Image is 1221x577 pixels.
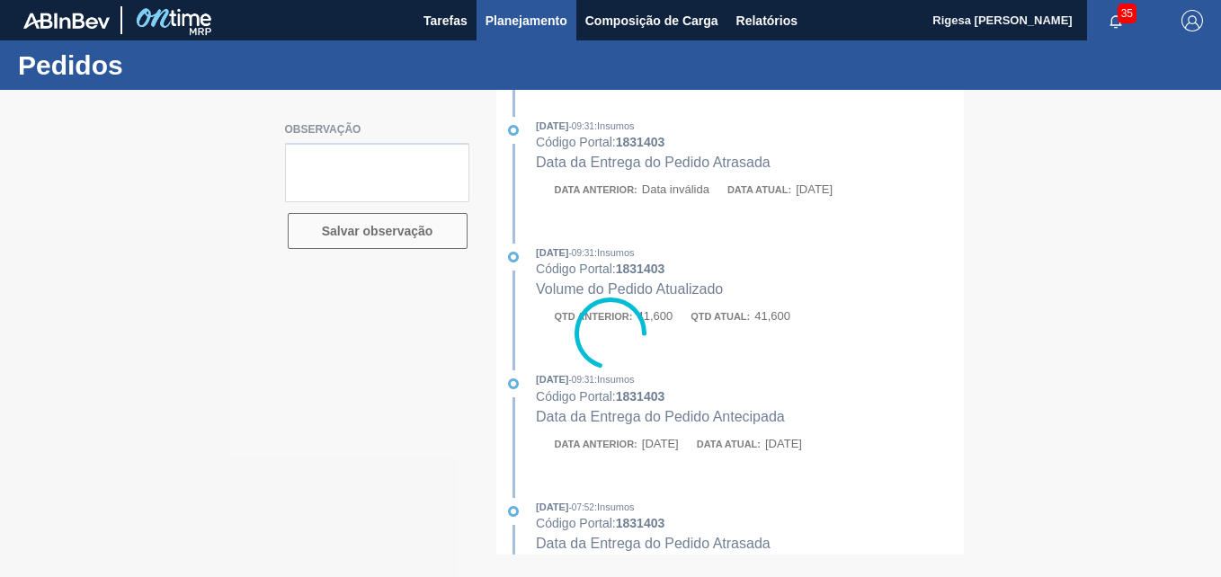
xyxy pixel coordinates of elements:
img: TNhmsLtSVTkK8tSr43FrP2fwEKptu5GPRR3wAAAABJRU5ErkJggg== [23,13,110,29]
img: Logout [1181,10,1203,31]
button: Notificações [1087,8,1145,33]
span: Planejamento [486,10,567,31]
span: Tarefas [423,10,468,31]
h1: Pedidos [18,55,337,75]
span: Relatórios [736,10,798,31]
span: 35 [1118,4,1136,23]
span: Composição de Carga [585,10,718,31]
